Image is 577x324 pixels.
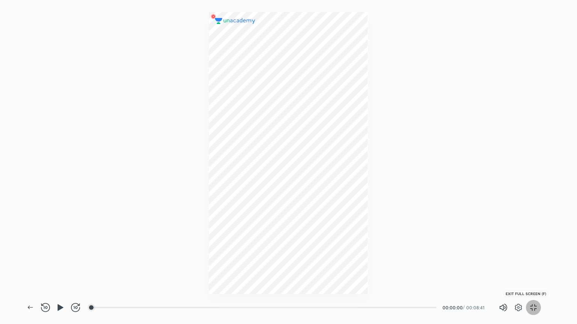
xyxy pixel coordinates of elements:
[209,12,218,21] img: wMgqJGBwKWe8AAAAABJRU5ErkJggg==
[443,305,461,310] div: 00:00:00
[463,305,465,310] div: /
[466,305,487,310] div: 00:08:41
[504,290,548,297] div: EXIT FULL SCREEN (F)
[215,18,255,24] img: logo.2a7e12a2.svg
